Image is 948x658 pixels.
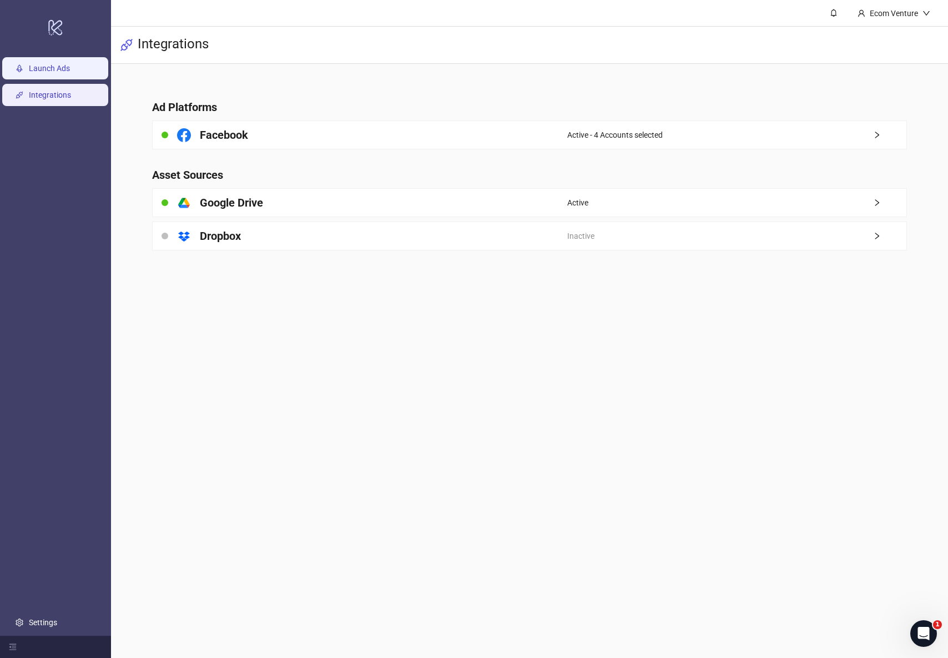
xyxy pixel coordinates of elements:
a: FacebookActive - 4 Accounts selectedright [152,120,907,149]
a: DropboxInactiveright [152,222,907,250]
h3: Integrations [138,36,209,54]
h4: Google Drive [200,195,263,210]
div: Ecom Venture [865,7,922,19]
a: Settings [29,618,57,627]
a: Google DriveActiveright [152,188,907,217]
span: right [873,199,906,207]
h4: Dropbox [200,228,241,244]
a: Launch Ads [29,64,70,73]
h4: Asset Sources [152,167,907,183]
span: Inactive [567,230,594,242]
iframe: Intercom live chat [910,620,937,647]
span: api [120,38,133,52]
span: Active - 4 Accounts selected [567,129,663,141]
h4: Ad Platforms [152,99,907,115]
span: right [873,131,906,139]
span: down [922,9,930,17]
span: Active [567,197,588,209]
span: user [858,9,865,17]
a: Integrations [29,91,71,99]
span: bell [830,9,838,17]
span: 1 [933,620,942,629]
span: right [873,232,906,240]
span: menu-fold [9,643,17,651]
h4: Facebook [200,127,248,143]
